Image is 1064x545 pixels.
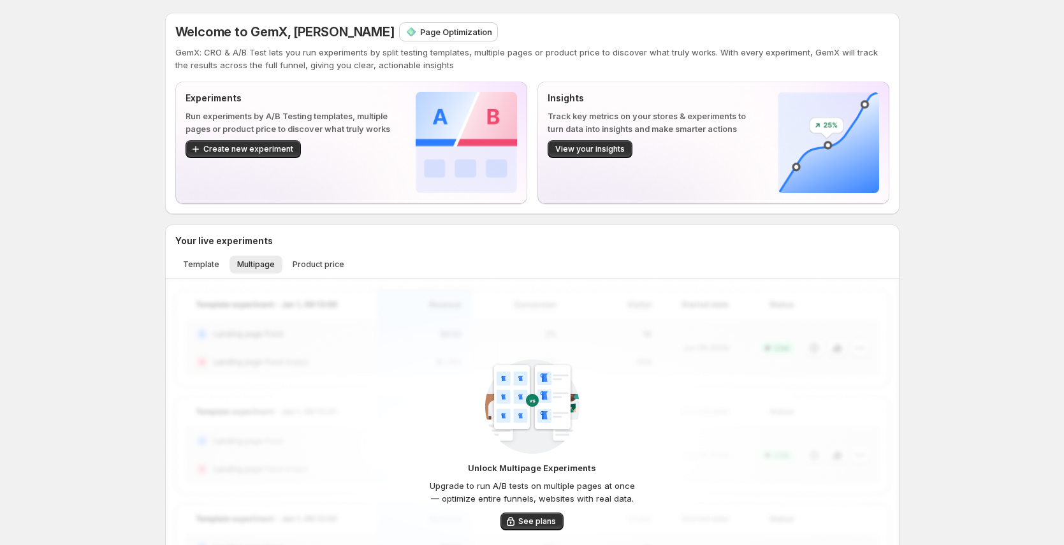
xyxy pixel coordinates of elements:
[416,92,517,193] img: Experiments
[548,110,757,135] p: Track key metrics on your stores & experiments to turn data into insights and make smarter actions
[500,512,564,530] button: See plans
[548,140,632,158] button: View your insights
[186,92,395,105] p: Experiments
[293,259,344,270] span: Product price
[175,235,273,247] h3: Your live experiments
[518,516,556,527] span: See plans
[555,144,625,154] span: View your insights
[183,259,219,270] span: Template
[405,25,418,38] img: Page Optimization
[237,259,275,270] span: Multipage
[186,110,395,135] p: Run experiments by A/B Testing templates, multiple pages or product price to discover what truly ...
[203,144,293,154] span: Create new experiment
[175,46,889,71] p: GemX: CRO & A/B Test lets you run experiments by split testing templates, multiple pages or produ...
[420,25,492,38] p: Page Optimization
[427,479,638,505] p: Upgrade to run A/B tests on multiple pages at once — optimize entire funnels, websites with real ...
[778,92,879,193] img: Insights
[175,24,395,40] span: Welcome to GemX, [PERSON_NAME]
[548,92,757,105] p: Insights
[485,359,579,454] img: CampaignGroupTemplate
[468,461,596,474] p: Unlock Multipage Experiments
[186,140,301,158] button: Create new experiment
